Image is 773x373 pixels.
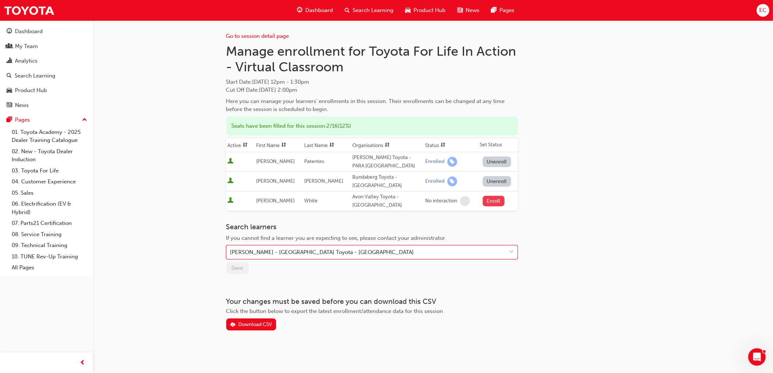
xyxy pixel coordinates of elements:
span: down-icon [509,247,514,257]
span: search-icon [345,6,350,15]
a: 03. Toyota For Life [9,165,90,176]
span: sorting-icon [329,142,334,148]
a: All Pages [9,262,90,273]
h3: Search learners [226,223,518,231]
div: Dashboard [15,27,43,36]
button: Pages [3,113,90,127]
span: sorting-icon [282,142,287,148]
a: car-iconProduct Hub [399,3,451,18]
a: 02. New - Toyota Dealer Induction [9,146,90,165]
span: User is active [228,178,234,185]
button: DashboardMy TeamAnalyticsSearch LearningProduct HubNews [3,23,90,113]
div: Avon Valley Toyota - [GEOGRAPHIC_DATA] [352,193,422,209]
a: 06. Electrification (EV & Hybrid) [9,198,90,218]
span: search-icon [7,73,12,79]
span: [PERSON_NAME] [256,178,295,184]
span: Search Learning [353,6,393,15]
a: 07. Parts21 Certification [9,218,90,229]
h1: Manage enrollment for Toyota For Life In Action - Virtual Classroom [226,43,518,75]
button: Save [226,262,249,274]
div: Seats have been filled for this session : 2 / 16 ( 12% ) [226,116,518,136]
a: 01. Toyota Academy - 2025 Dealer Training Catalogue [9,127,90,146]
a: Search Learning [3,69,90,83]
div: Pages [15,116,30,124]
span: News [466,6,479,15]
span: news-icon [7,102,12,109]
div: Analytics [15,57,38,65]
span: White [304,198,318,204]
span: guage-icon [297,6,302,15]
a: 05. Sales [9,187,90,199]
div: My Team [15,42,38,51]
button: Unenroll [483,156,511,167]
span: up-icon [82,115,87,125]
h3: Your changes must be saved before you can download this CSV [226,297,518,306]
span: news-icon [457,6,463,15]
button: Download CSV [226,318,276,330]
div: Product Hub [15,86,47,95]
span: guage-icon [7,28,12,35]
th: Toggle SortBy [303,138,351,152]
span: sorting-icon [243,142,248,148]
a: 04. Customer Experience [9,176,90,187]
div: Here you can manage your learners' enrollments in this session. Their enrollments can be changed ... [226,97,518,114]
a: search-iconSearch Learning [339,3,399,18]
img: Trak [4,2,55,19]
span: Cut Off Date : [DATE] 2:00pm [226,87,298,93]
th: Toggle SortBy [255,138,303,152]
span: User is active [228,158,234,165]
span: download-icon [230,322,235,328]
a: news-iconNews [451,3,485,18]
a: 10. TUNE Rev-Up Training [9,251,90,262]
span: car-icon [7,87,12,94]
span: [PERSON_NAME] [304,178,343,184]
span: [PERSON_NAME] [256,158,295,164]
span: sorting-icon [440,142,446,148]
th: Toggle SortBy [351,138,424,152]
span: learningRecordVerb_ENROLL-icon [447,157,457,167]
span: Product Hub [413,6,446,15]
a: pages-iconPages [485,3,520,18]
a: News [3,99,90,112]
button: EC [757,4,769,17]
span: pages-icon [7,117,12,123]
div: No interaction [425,198,457,205]
span: sorting-icon [385,142,390,148]
button: Unenroll [483,176,511,187]
a: My Team [3,40,90,53]
div: Enrolled [425,178,444,185]
a: Go to session detail page [226,33,289,39]
span: Patentes [304,158,324,164]
th: Toggle SortBy [424,138,478,152]
span: [PERSON_NAME] [256,198,295,204]
iframe: Intercom live chat [748,348,766,366]
span: [DATE] 12pm - 1:30pm [252,79,310,85]
span: Save [232,265,243,271]
span: people-icon [7,43,12,50]
span: learningRecordVerb_NONE-icon [460,196,470,206]
div: Enrolled [425,158,444,165]
span: car-icon [405,6,411,15]
th: Set Status [478,138,517,152]
span: pages-icon [491,6,497,15]
div: [PERSON_NAME] - [GEOGRAPHIC_DATA] Toyota - [GEOGRAPHIC_DATA] [230,248,414,257]
div: Bundaberg Toyota - [GEOGRAPHIC_DATA] [352,173,422,190]
a: 08. Service Training [9,229,90,240]
div: News [15,101,29,110]
div: [PERSON_NAME] Toyota - PARA [GEOGRAPHIC_DATA] [352,154,422,170]
a: Dashboard [3,25,90,38]
div: Search Learning [15,72,55,80]
a: guage-iconDashboard [291,3,339,18]
span: prev-icon [80,358,86,368]
span: Pages [499,6,514,15]
th: Toggle SortBy [226,138,255,152]
a: Analytics [3,54,90,68]
span: If you cannot find a learner you are expecting to see, please contact your administrator. [226,235,447,241]
span: Click the button below to export the latest enrollment/attendance data for this session [226,308,443,314]
span: chart-icon [7,58,12,64]
span: Dashboard [305,6,333,15]
span: EC [759,6,766,15]
a: Product Hub [3,84,90,97]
